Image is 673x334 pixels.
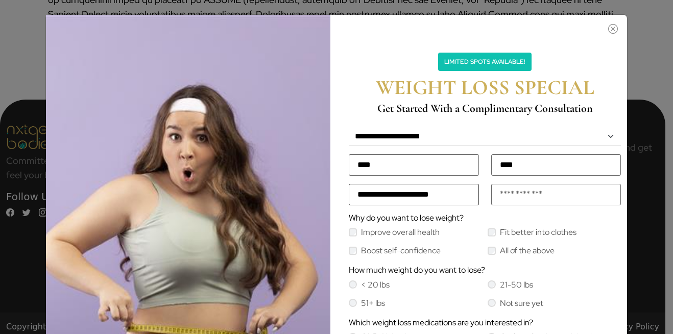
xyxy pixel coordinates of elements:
[500,281,533,289] label: 21-50 lbs
[500,299,543,307] label: Not sure yet
[500,247,555,255] label: All of the above
[349,319,533,327] label: Which weight loss medications are you interested in?
[438,53,532,71] p: Limited Spots Available!
[361,281,390,289] label: < 20 lbs
[351,75,619,100] h2: WEIGHT LOSS SPECIAL
[349,266,485,274] label: How much weight do you want to lose?
[349,214,464,222] label: Why do you want to lose weight?
[361,299,385,307] label: 51+ lbs
[343,20,620,32] button: Close
[349,127,621,146] select: Default select example
[351,102,619,115] h4: Get Started With a Complimentary Consultation
[361,247,441,255] label: Boost self-confidence
[500,228,576,236] label: Fit better into clothes
[361,228,440,236] label: Improve overall health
